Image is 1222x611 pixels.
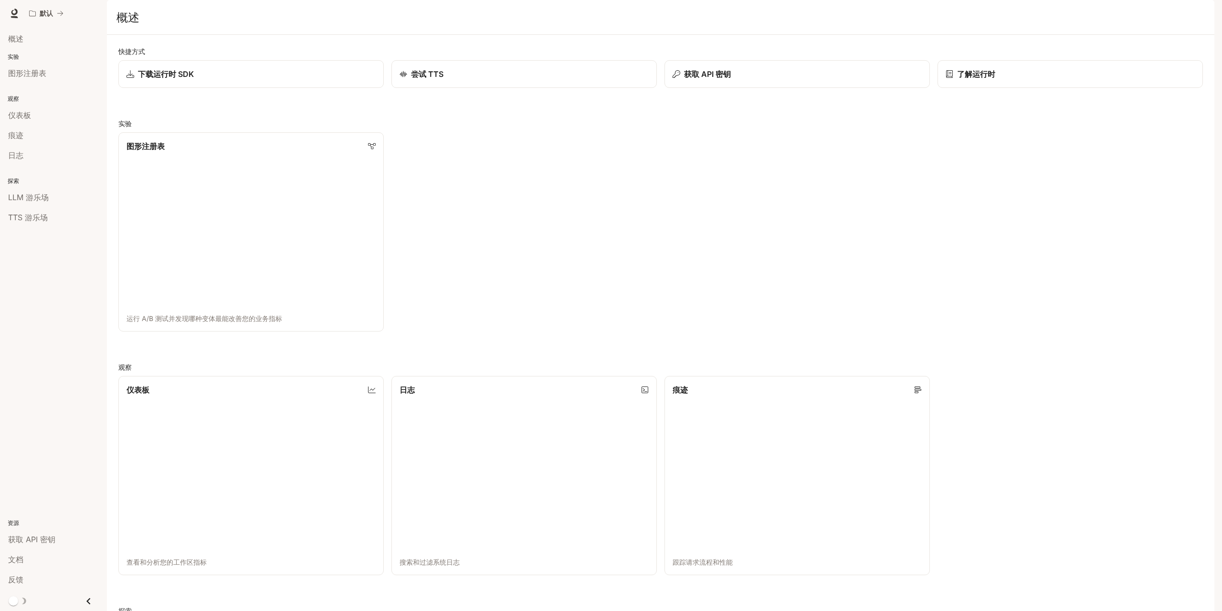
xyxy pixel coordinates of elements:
[25,4,68,23] button: 所有工作区
[664,60,930,88] button: 获取 API 密钥
[118,132,384,332] a: 图形注册表运行 A/B 测试并发现哪种变体最能改善您的业务指标
[391,60,657,88] a: 尝试 TTS
[126,385,149,395] font: 仪表板
[118,376,384,575] a: 仪表板查看和分析您的工作区指标
[126,141,165,151] font: 图形注册表
[673,558,733,566] font: 跟踪请求流程和性能
[118,47,145,55] font: 快捷方式
[118,60,384,88] a: 下载运行时 SDK
[664,376,930,575] a: 痕迹跟踪请求流程和性能
[938,60,1203,88] a: 了解运行时
[126,314,282,322] font: 运行 A/B 测试并发现哪种变体最能改善您的业务指标
[118,119,132,128] font: 实验
[673,385,688,395] font: 痕迹
[138,69,194,79] font: 下载运行时 SDK
[400,558,460,566] font: 搜索和过滤系统日志
[411,69,443,79] font: 尝试 TTS
[391,376,657,575] a: 日志搜索和过滤系统日志
[957,69,995,79] font: 了解运行时
[116,10,139,24] font: 概述
[118,363,132,371] font: 观察
[40,9,53,17] font: 默认
[400,385,415,395] font: 日志
[126,558,207,566] font: 查看和分析您的工作区指标
[684,69,731,79] font: 获取 API 密钥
